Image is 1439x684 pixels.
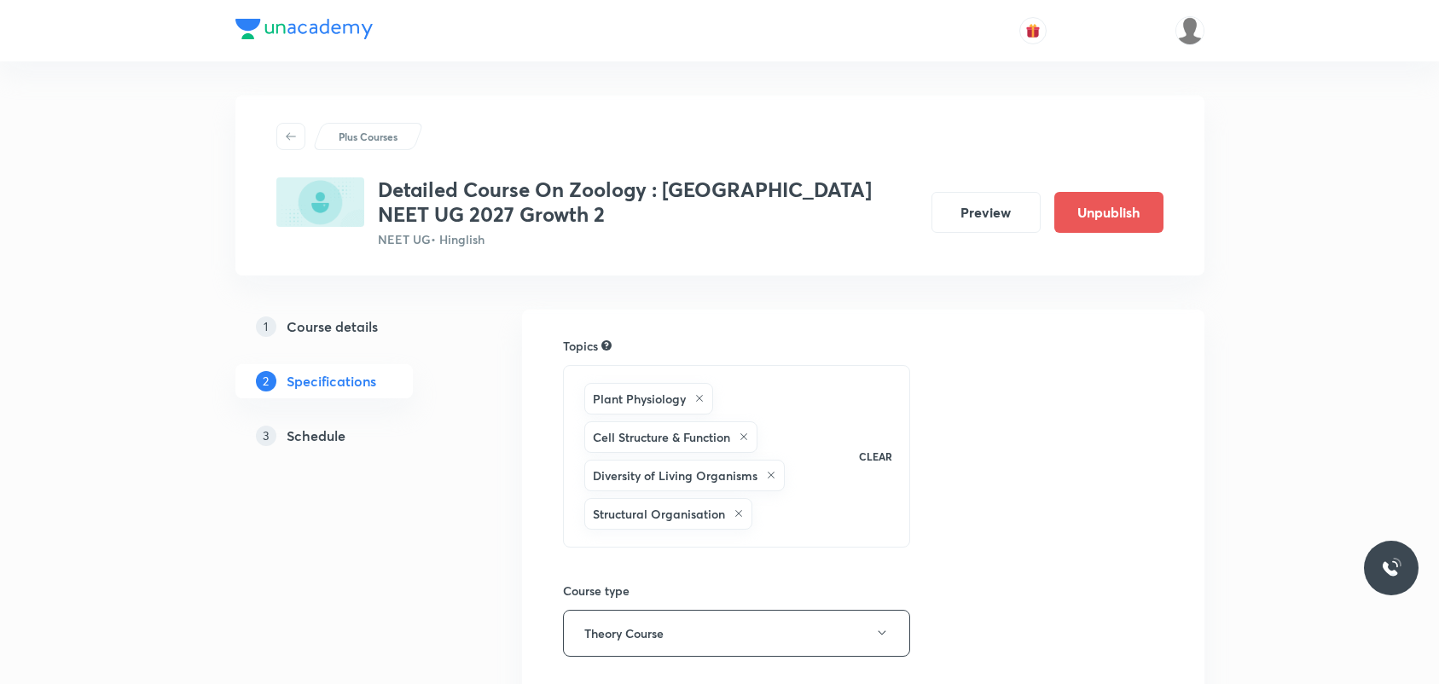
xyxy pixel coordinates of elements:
[235,19,373,39] img: Company Logo
[859,449,892,464] p: CLEAR
[593,467,757,484] h6: Diversity of Living Organisms
[256,371,276,391] p: 2
[287,426,345,446] h5: Schedule
[287,316,378,337] h5: Course details
[931,192,1041,233] button: Preview
[593,505,725,523] h6: Structural Organisation
[287,371,376,391] h5: Specifications
[563,610,911,657] button: Theory Course
[1381,558,1401,578] img: ttu
[593,428,730,446] h6: Cell Structure & Function
[235,310,467,344] a: 1Course details
[563,582,911,600] h6: Course type
[1019,17,1047,44] button: avatar
[1025,23,1041,38] img: avatar
[235,19,373,43] a: Company Logo
[1175,16,1204,45] img: Sudipta Bose
[256,316,276,337] p: 1
[601,338,612,353] div: Search for topics
[378,177,918,227] h3: Detailed Course On Zoology : [GEOGRAPHIC_DATA] NEET UG 2027 Growth 2
[339,129,397,144] p: Plus Courses
[593,390,686,408] h6: Plant Physiology
[563,337,598,355] h6: Topics
[235,419,467,453] a: 3Schedule
[378,230,918,248] p: NEET UG • Hinglish
[1054,192,1163,233] button: Unpublish
[276,177,364,227] img: 840C3E8C-36E4-49E3-8281-8D780101015F_plus.png
[256,426,276,446] p: 3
